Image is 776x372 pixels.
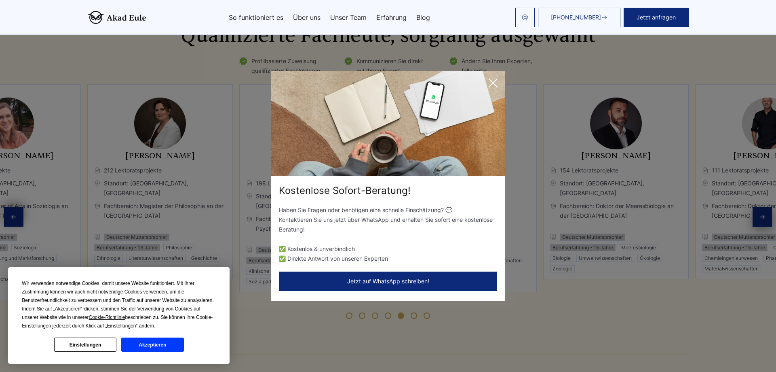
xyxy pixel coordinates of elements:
[293,14,321,21] a: Über uns
[271,71,505,176] img: exit
[624,8,689,27] button: Jetzt anfragen
[54,338,116,352] button: Einstellungen
[330,14,367,21] a: Unser Team
[522,14,528,21] img: email
[279,244,497,254] li: ✅ Kostenlos & unverbindlich
[376,14,407,21] a: Erfahrung
[279,254,497,264] li: ✅ Direkte Antwort von unseren Experten
[229,14,283,21] a: So funktioniert es
[8,267,230,364] div: Cookie Consent Prompt
[22,279,216,330] div: Wir verwenden notwendige Cookies, damit unsere Website funktioniert. Mit Ihrer Zustimmung können ...
[87,11,146,24] img: logo
[279,205,497,234] p: Haben Sie Fragen oder benötigen eine schnelle Einschätzung? 💬 Kontaktieren Sie uns jetzt über Wha...
[416,14,430,21] a: Blog
[271,184,505,197] div: Kostenlose Sofort-Beratung!
[89,315,125,320] span: Cookie-Richtlinie
[551,14,601,21] span: [PHONE_NUMBER]
[279,272,497,291] button: Jetzt auf WhatsApp schreiben!
[538,8,620,27] a: [PHONE_NUMBER]
[107,323,136,329] span: Einstellungen
[121,338,183,352] button: Akzeptieren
